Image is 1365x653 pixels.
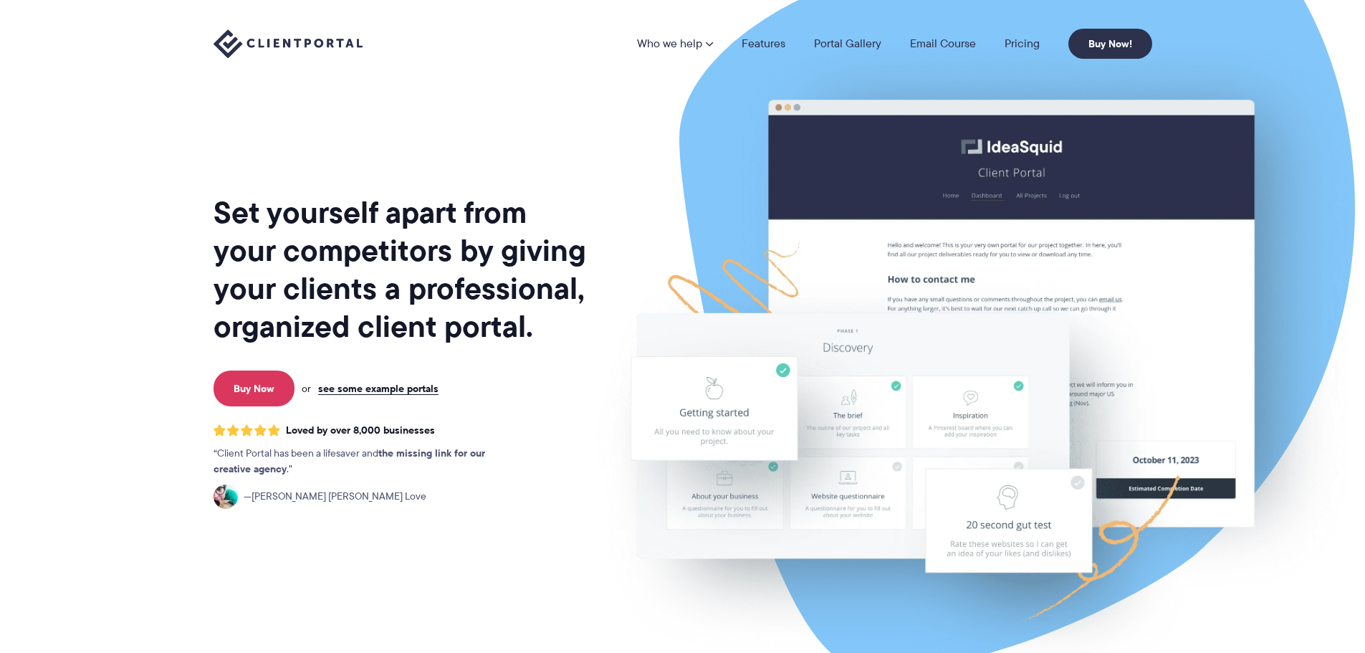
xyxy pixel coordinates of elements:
a: Pricing [1005,38,1040,49]
span: or [302,382,311,395]
span: Loved by over 8,000 businesses [286,424,435,437]
a: Features [742,38,785,49]
a: Buy Now! [1068,29,1152,59]
h1: Set yourself apart from your competitors by giving your clients a professional, organized client ... [214,194,589,345]
a: Email Course [910,38,976,49]
a: Buy Now [214,371,294,406]
a: see some example portals [318,382,439,395]
p: Client Portal has been a lifesaver and . [214,446,514,477]
strong: the missing link for our creative agency [214,445,485,477]
a: Who we help [637,38,713,49]
span: [PERSON_NAME] [PERSON_NAME] Love [244,489,426,505]
a: Portal Gallery [814,38,881,49]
